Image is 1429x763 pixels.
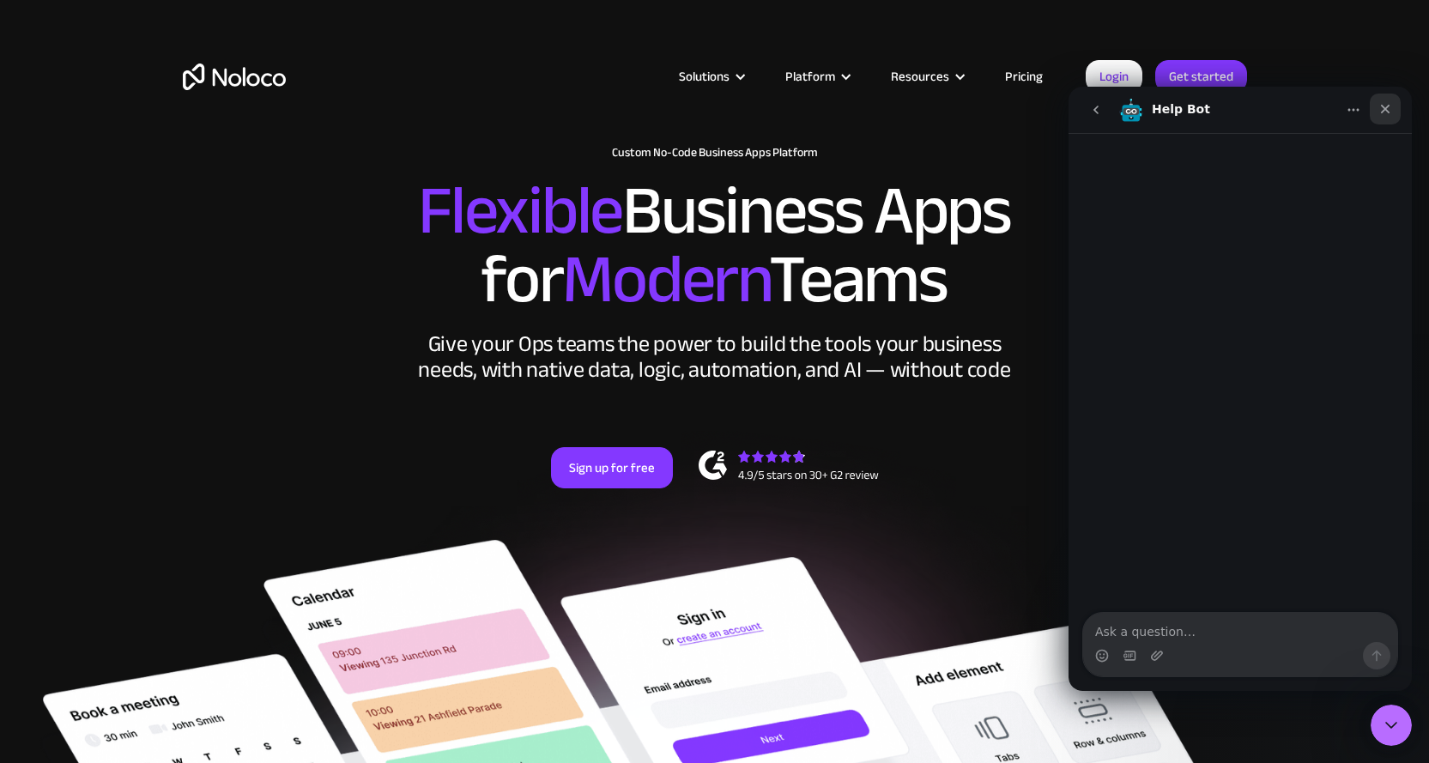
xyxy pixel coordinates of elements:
[562,215,769,343] span: Modern
[1086,60,1142,93] a: Login
[1155,60,1247,93] a: Get started
[869,65,984,88] div: Resources
[891,65,949,88] div: Resources
[984,65,1064,88] a: Pricing
[1371,705,1412,746] iframe: Intercom live chat
[183,64,286,90] a: home
[415,331,1015,383] div: Give your Ops teams the power to build the tools your business needs, with native data, logic, au...
[679,65,730,88] div: Solutions
[183,177,1247,314] h2: Business Apps for Teams
[1069,87,1412,691] iframe: Intercom live chat
[551,447,673,488] a: Sign up for free
[764,65,869,88] div: Platform
[785,65,835,88] div: Platform
[657,65,764,88] div: Solutions
[418,147,622,275] span: Flexible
